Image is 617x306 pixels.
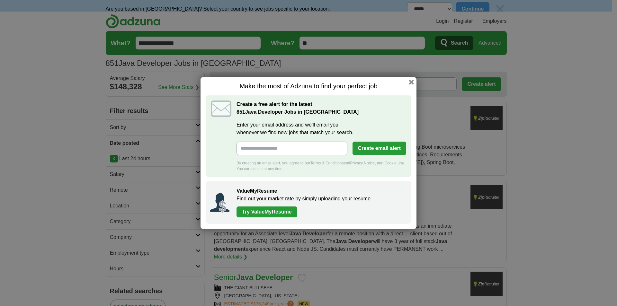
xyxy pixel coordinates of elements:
[237,109,359,115] strong: Java Developer Jobs in [GEOGRAPHIC_DATA]
[237,206,297,217] a: Try ValueMyResume
[237,101,406,116] h2: Create a free alert for the latest
[237,160,406,172] div: By creating an email alert, you agree to our and , and Cookie Use. You can cancel at any time.
[353,142,406,155] button: Create email alert
[237,121,406,136] label: Enter your email address and we'll email you whenever we find new jobs that match your search.
[350,161,375,165] a: Privacy Notice
[310,161,344,165] a: Terms & Conditions
[237,187,405,195] h2: ValueMyResume
[206,82,411,90] h1: Make the most of Adzuna to find your perfect job
[211,101,231,117] img: icon_email.svg
[237,195,405,203] p: Find out your market rate by simply uploading your resume
[237,108,245,116] span: 851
